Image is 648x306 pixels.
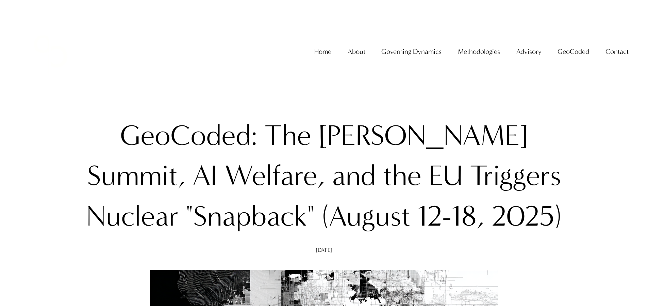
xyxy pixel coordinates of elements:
[314,45,331,59] a: Home
[186,196,315,236] div: "Snapback"
[316,247,332,253] span: [DATE]
[605,45,629,59] a: folder dropdown
[429,156,463,196] div: EU
[492,196,562,236] div: 2025)
[458,45,500,58] span: Methodologies
[86,196,179,236] div: Nuclear
[516,45,542,59] a: folder dropdown
[332,156,376,196] div: and
[605,45,629,58] span: Contact
[516,45,542,58] span: Advisory
[558,45,589,59] a: folder dropdown
[225,156,325,196] div: Welfare,
[87,156,185,196] div: Summit,
[348,45,365,59] a: folder dropdown
[558,45,589,58] span: GeoCoded
[318,116,528,156] div: [PERSON_NAME]
[322,196,411,236] div: (August
[418,196,484,236] div: 12-18,
[348,45,365,58] span: About
[120,116,257,156] div: GeoCoded:
[265,116,311,156] div: The
[381,45,442,58] span: Governing Dynamics
[19,20,82,83] img: Christopher Sanchez &amp; Co.
[458,45,500,59] a: folder dropdown
[383,156,421,196] div: the
[470,156,561,196] div: Triggers
[381,45,442,59] a: folder dropdown
[193,156,218,196] div: AI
